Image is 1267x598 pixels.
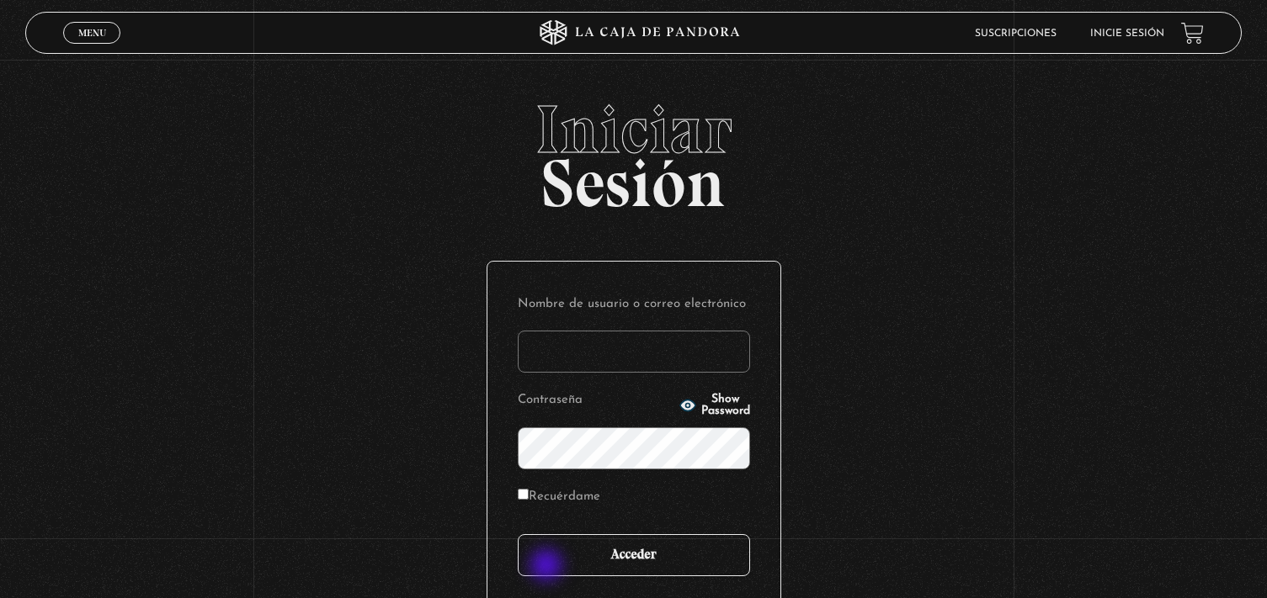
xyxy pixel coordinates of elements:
input: Acceder [518,534,750,576]
span: Show Password [701,394,750,417]
h2: Sesión [25,96,1242,204]
a: Suscripciones [975,29,1057,39]
span: Menu [78,28,106,38]
span: Cerrar [72,42,112,54]
input: Recuérdame [518,489,529,500]
label: Recuérdame [518,484,600,511]
button: Show Password [679,394,750,417]
a: Inicie sesión [1090,29,1164,39]
label: Nombre de usuario o correo electrónico [518,292,750,318]
span: Iniciar [25,96,1242,163]
a: View your shopping cart [1181,22,1204,45]
label: Contraseña [518,388,674,414]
